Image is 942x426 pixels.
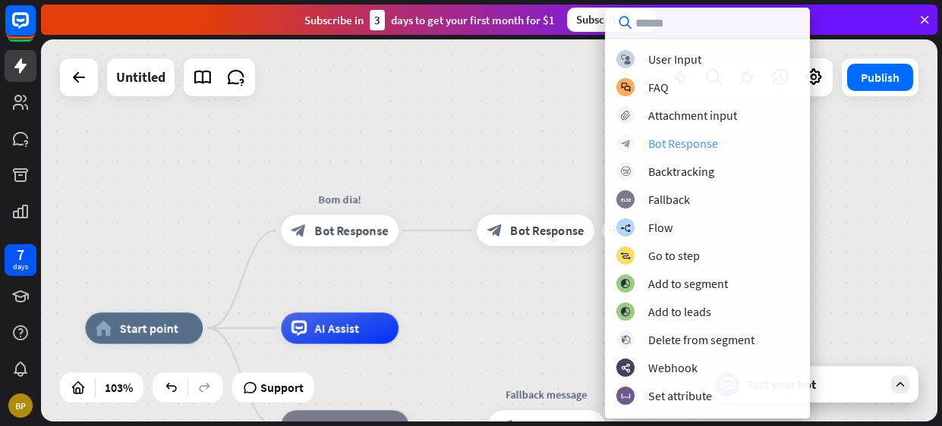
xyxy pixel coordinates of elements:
[17,248,24,262] div: 7
[370,10,385,30] div: 3
[648,220,673,235] div: Flow
[13,262,28,272] div: days
[621,111,631,121] i: block_attachment
[648,276,728,291] div: Add to segment
[621,83,631,92] i: block_faq
[620,251,631,261] i: block_goto
[621,195,631,205] i: block_fallback
[621,363,631,373] i: webhooks
[620,279,631,289] i: block_add_to_segment
[648,304,711,319] div: Add to leads
[648,52,701,67] div: User Input
[96,321,112,337] i: home_2
[621,139,631,149] i: block_bot_response
[620,307,631,317] i: block_add_to_segment
[315,223,389,239] span: Bot Response
[847,64,913,91] button: Publish
[116,58,165,96] div: Untitled
[648,248,700,263] div: Go to step
[747,377,884,392] div: Test your bot
[315,321,360,337] span: AI Assist
[648,108,737,123] div: Attachment input
[648,136,718,151] div: Bot Response
[648,164,714,179] div: Backtracking
[648,192,690,207] div: Fallback
[120,321,178,337] span: Start point
[510,223,584,239] span: Bot Response
[648,332,755,347] div: Delete from segment
[100,375,137,399] div: 103%
[476,387,617,403] div: Fallback message
[621,167,631,177] i: block_backtracking
[621,55,631,64] i: block_user_input
[304,10,555,30] div: Subscribe in days to get your first month for $1
[5,244,36,276] a: 7 days
[621,391,631,401] i: block_set_attribute
[621,335,631,345] i: block_delete_from_segment
[648,388,712,403] div: Set attribute
[487,223,503,239] i: block_bot_response
[620,223,631,233] i: builder_tree
[648,360,698,375] div: Webhook
[648,80,669,95] div: FAQ
[567,8,656,32] div: Subscribe now
[291,223,307,239] i: block_bot_response
[8,393,33,418] div: BP
[269,191,411,207] div: Bom dia!
[260,375,304,399] span: Support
